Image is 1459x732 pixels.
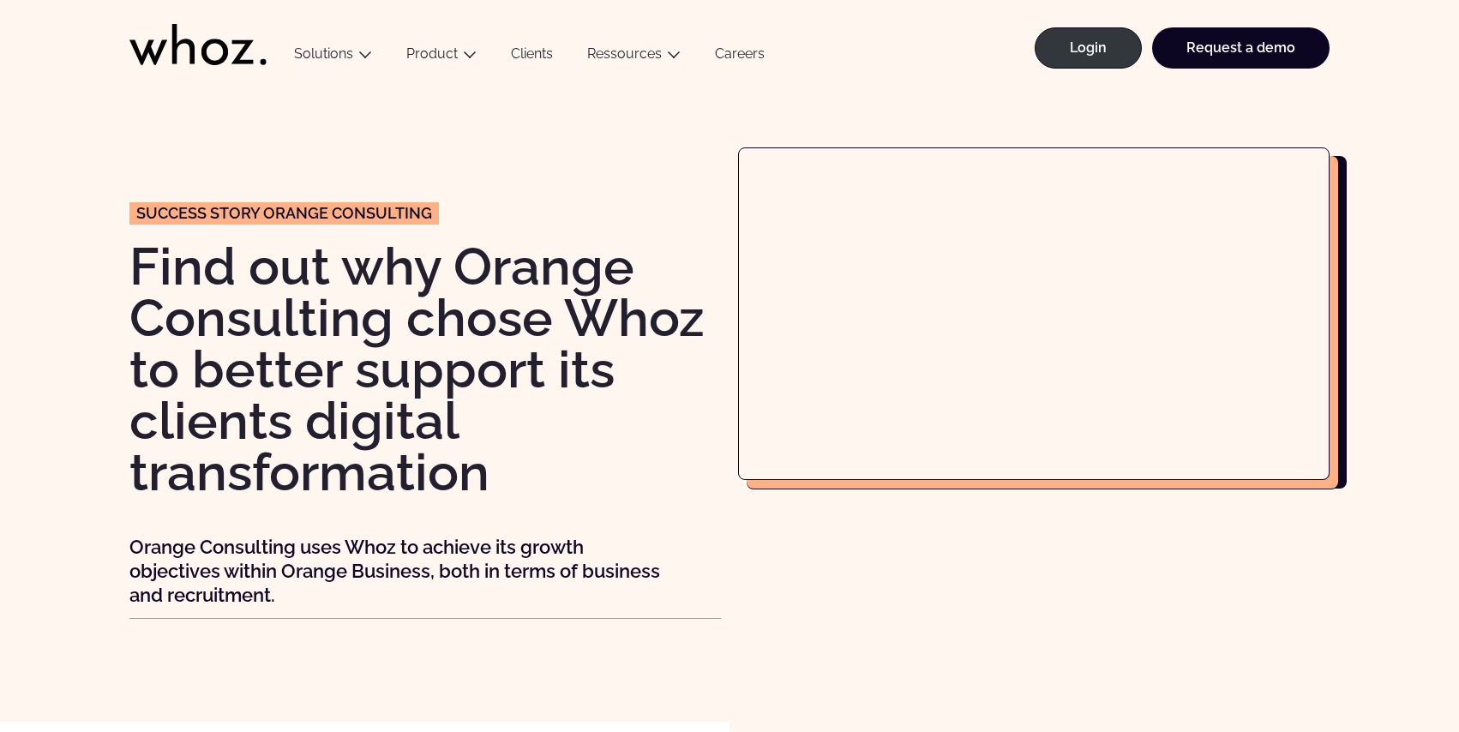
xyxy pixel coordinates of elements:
button: Product [389,45,494,69]
h1: Find out why Orange Consulting chose Whoz to better support its clients digital transformation [129,241,721,498]
a: Careers [698,45,782,69]
a: Login [1035,27,1142,69]
a: Ressources [587,45,662,62]
a: Clients [494,45,570,69]
p: Orange Consulting uses Whoz to achieve its growth objectives within Orange Business, both in term... [129,535,662,607]
a: Request a demo [1152,27,1330,69]
iframe: Orange Consulting uses Whoz to improve predictability and responsiveness to customer needs [739,148,1329,479]
span: Success story Orange consulting [136,206,432,221]
button: Ressources [570,45,698,69]
a: Product [406,45,458,62]
button: Solutions [277,45,389,69]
